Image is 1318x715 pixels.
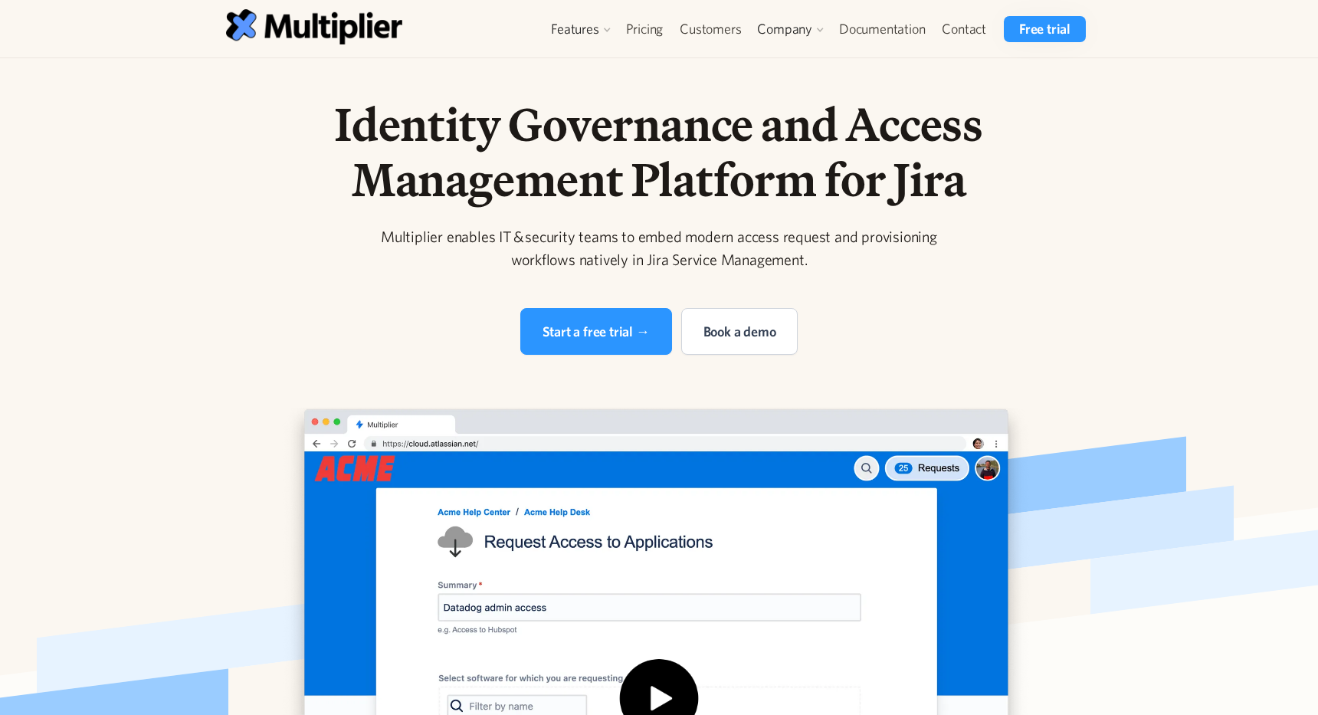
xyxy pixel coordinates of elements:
a: Pricing [618,16,672,42]
a: Book a demo [681,308,798,355]
a: Start a free trial → [520,308,672,355]
div: Book a demo [703,321,776,342]
a: Free trial [1004,16,1086,42]
a: Documentation [831,16,933,42]
a: Contact [933,16,995,42]
h1: Identity Governance and Access Management Platform for Jira [267,97,1051,207]
div: Company [757,20,812,38]
div: Company [749,16,831,42]
div: Features [551,20,598,38]
div: Start a free trial → [543,321,650,342]
div: Features [543,16,617,42]
a: Customers [671,16,749,42]
div: Multiplier enables IT & security teams to embed modern access request and provisioning workflows ... [365,225,953,271]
